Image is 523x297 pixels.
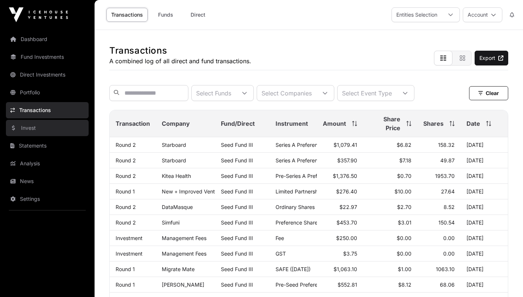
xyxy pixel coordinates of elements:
a: Seed Fund III [221,157,253,163]
span: 49.87 [440,157,455,163]
a: Starboard [162,142,186,148]
a: Export [475,51,508,65]
td: [DATE] [461,261,508,277]
td: $1,063.10 [317,261,363,277]
span: 0.00 [443,235,455,241]
a: Investment [116,250,143,257]
span: 0.00 [443,250,455,257]
a: Analysis [6,155,89,172]
h1: Transactions [109,45,251,57]
span: Instrument [276,119,308,128]
a: Statements [6,138,89,154]
span: $7.18 [399,157,411,163]
a: Round 1 [116,266,135,272]
td: [DATE] [461,153,508,168]
span: Company [162,119,190,128]
a: Seed Fund III [221,250,253,257]
a: Starboard [162,157,186,163]
td: [DATE] [461,137,508,153]
a: Seed Fund III [221,142,253,148]
span: Fee [276,235,284,241]
div: Entities Selection [392,8,442,22]
a: Settings [6,191,89,207]
span: 27.64 [441,188,455,195]
span: Date [466,119,480,128]
a: Migrate Mate [162,266,195,272]
td: $250.00 [317,230,363,246]
span: Pre-Seed Preference Shares [276,281,345,288]
a: Seed Fund III [221,219,253,226]
span: Shares [423,119,444,128]
td: $3.75 [317,246,363,261]
td: $276.40 [317,184,363,199]
span: Amount [323,119,346,128]
span: Series A Preference Shares [276,142,342,148]
a: Round 2 [116,204,136,210]
span: Pre-Series A Preference Shares [276,173,352,179]
a: Transactions [106,8,148,22]
td: $453.70 [317,215,363,230]
span: GST [276,250,286,257]
span: Ordinary Shares [276,204,315,210]
span: SAFE ([DATE]) [276,266,311,272]
td: $1,376.50 [317,168,363,184]
a: Portfolio [6,84,89,101]
button: Account [463,7,502,22]
a: Investment [116,235,143,241]
div: Select Funds [192,85,236,101]
span: 158.32 [438,142,455,148]
a: Invest [6,120,89,136]
a: Simfuni [162,219,180,226]
a: Kitea Health [162,173,191,179]
a: Round 1 [116,188,135,195]
a: [PERSON_NAME] [162,281,204,288]
span: $6.82 [397,142,411,148]
span: Share Price [369,115,400,132]
span: 150.54 [438,219,455,226]
a: Seed Fund III [221,204,253,210]
a: News [6,173,89,189]
td: [DATE] [461,184,508,199]
span: 68.06 [440,281,455,288]
a: Fund Investments [6,49,89,65]
a: Seed Fund III [221,235,253,241]
a: Seed Fund III [221,281,253,288]
span: 1953.70 [435,173,455,179]
a: DataMasque [162,204,193,210]
a: Seed Fund III [221,173,253,179]
p: Management Fees [162,250,209,257]
a: Seed Fund III [221,266,253,272]
td: [DATE] [461,199,508,215]
span: Limited Partnership Units [276,188,336,195]
span: Fund/Direct [221,119,255,128]
span: $10.00 [394,188,411,195]
p: Management Fees [162,235,209,241]
iframe: Chat Widget [486,261,523,297]
span: $0.70 [397,173,411,179]
a: Funds [151,8,180,22]
td: [DATE] [461,168,508,184]
div: Select Companies [257,85,316,101]
span: $1.00 [398,266,411,272]
a: New + Improved Ventures [162,188,225,195]
span: $3.01 [398,219,411,226]
a: Direct Investments [6,67,89,83]
a: Round 2 [116,219,136,226]
td: $357.90 [317,153,363,168]
span: Preference Shares [276,219,320,226]
td: [DATE] [461,246,508,261]
button: Clear [469,86,508,100]
a: Direct [183,8,213,22]
td: [DATE] [461,215,508,230]
td: $22.97 [317,199,363,215]
a: Round 1 [116,281,135,288]
span: $0.00 [397,250,411,257]
div: Select Event Type [338,85,396,101]
span: 1063.10 [436,266,455,272]
span: $2.70 [397,204,411,210]
a: Round 2 [116,157,136,163]
p: A combined log of all direct and fund transactions. [109,57,251,65]
a: Transactions [6,102,89,118]
a: Round 2 [116,173,136,179]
